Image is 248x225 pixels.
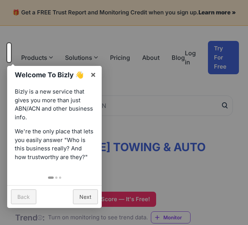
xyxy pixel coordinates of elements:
[15,70,86,80] h1: Welcome To Bizly 👋
[15,87,94,122] p: Bizly is a new service that gives you more than just ABN/ACN and other business info.
[11,189,36,204] a: Back
[15,127,94,161] p: We're the only place that lets you easily answer "Who is this business really? And how trustworth...
[73,189,98,204] a: Next
[85,66,102,83] a: ×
